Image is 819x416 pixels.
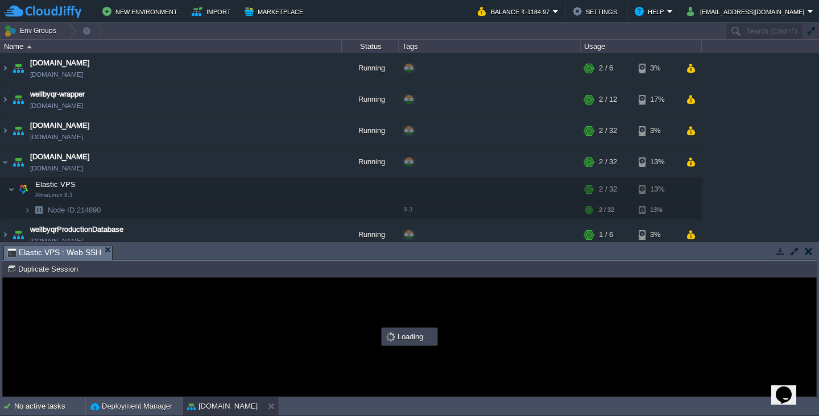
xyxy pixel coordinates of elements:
a: [DOMAIN_NAME] [30,57,90,69]
img: AMDAwAAAACH5BAEAAAAALAAAAAABAAEAAAICRAEAOw== [8,178,15,201]
button: New Environment [102,5,181,18]
img: AMDAwAAAACH5BAEAAAAALAAAAAABAAEAAAICRAEAOw== [27,45,32,48]
div: Tags [399,40,580,53]
div: No active tasks [14,397,85,415]
div: 2 / 12 [599,84,617,115]
span: Node ID: [48,206,77,214]
button: Import [192,5,234,18]
div: 13% [639,201,676,219]
div: 1 / 6 [599,219,613,250]
a: wellbyqr-wrapper [30,89,85,100]
div: 13% [639,147,676,177]
span: 9.3 [404,206,412,213]
button: Help [635,5,667,18]
div: 3% [639,53,676,84]
img: AMDAwAAAACH5BAEAAAAALAAAAAABAAEAAAICRAEAOw== [10,147,26,177]
button: [DOMAIN_NAME] [187,401,258,412]
img: AMDAwAAAACH5BAEAAAAALAAAAAABAAEAAAICRAEAOw== [1,84,10,115]
a: [DOMAIN_NAME] [30,151,90,163]
div: Loading... [383,329,436,344]
span: Elastic VPS : Web SSH [7,246,101,260]
div: 2 / 32 [599,201,614,219]
div: 3% [639,115,676,146]
iframe: chat widget [771,371,808,405]
div: Usage [581,40,701,53]
img: AMDAwAAAACH5BAEAAAAALAAAAAABAAEAAAICRAEAOw== [1,53,10,84]
img: AMDAwAAAACH5BAEAAAAALAAAAAABAAEAAAICRAEAOw== [1,115,10,146]
img: AMDAwAAAACH5BAEAAAAALAAAAAABAAEAAAICRAEAOw== [10,219,26,250]
div: 2 / 32 [599,178,617,201]
span: Elastic VPS [34,180,77,189]
div: Running [342,219,399,250]
div: Status [342,40,398,53]
button: Settings [573,5,621,18]
img: CloudJiffy [4,5,81,19]
img: AMDAwAAAACH5BAEAAAAALAAAAAABAAEAAAICRAEAOw== [10,115,26,146]
a: wellbyqrProductionDatabase [30,224,123,235]
img: AMDAwAAAACH5BAEAAAAALAAAAAABAAEAAAICRAEAOw== [1,219,10,250]
div: 17% [639,84,676,115]
div: 2 / 32 [599,147,617,177]
div: Running [342,53,399,84]
div: Running [342,147,399,177]
div: 2 / 6 [599,53,613,84]
img: AMDAwAAAACH5BAEAAAAALAAAAAABAAEAAAICRAEAOw== [15,178,31,201]
button: [EMAIL_ADDRESS][DOMAIN_NAME] [687,5,808,18]
button: Deployment Manager [90,401,172,412]
img: AMDAwAAAACH5BAEAAAAALAAAAAABAAEAAAICRAEAOw== [10,53,26,84]
button: Marketplace [245,5,307,18]
div: Name [1,40,341,53]
button: Balance ₹-1184.97 [478,5,553,18]
div: 3% [639,219,676,250]
button: Duplicate Session [7,264,81,274]
span: [DOMAIN_NAME] [30,131,83,143]
a: Elastic VPSAlmaLinux 9.3 [34,180,77,189]
div: Running [342,115,399,146]
span: [DOMAIN_NAME] [30,69,83,80]
span: AlmaLinux 9.3 [35,192,73,198]
button: Env Groups [4,23,60,39]
img: AMDAwAAAACH5BAEAAAAALAAAAAABAAEAAAICRAEAOw== [1,147,10,177]
div: Running [342,84,399,115]
span: 214890 [47,205,102,215]
img: AMDAwAAAACH5BAEAAAAALAAAAAABAAEAAAICRAEAOw== [31,201,47,219]
div: 2 / 32 [599,115,617,146]
img: AMDAwAAAACH5BAEAAAAALAAAAAABAAEAAAICRAEAOw== [24,201,31,219]
span: [DOMAIN_NAME] [30,235,83,247]
span: [DOMAIN_NAME] [30,100,83,111]
div: 13% [639,178,676,201]
a: [DOMAIN_NAME] [30,120,90,131]
span: [DOMAIN_NAME] [30,163,83,174]
img: AMDAwAAAACH5BAEAAAAALAAAAAABAAEAAAICRAEAOw== [10,84,26,115]
a: Node ID:214890 [47,205,102,215]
